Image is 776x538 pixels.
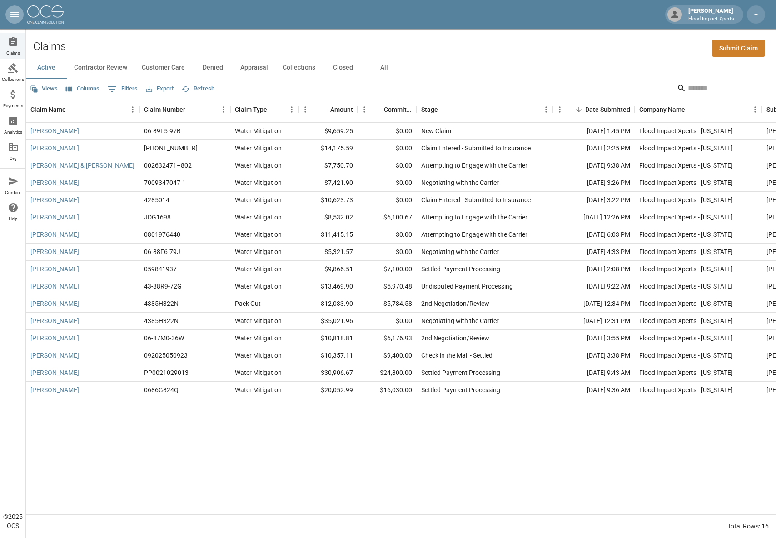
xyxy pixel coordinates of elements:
[358,261,417,278] div: $7,100.00
[553,123,635,140] div: [DATE] 1:45 PM
[30,385,79,394] a: [PERSON_NAME]
[358,295,417,313] div: $5,784.58
[363,57,404,79] button: All
[235,213,282,222] div: Water Mitigation
[639,195,733,204] div: Flood Impact Xperts - Colorado
[6,51,20,55] span: Claims
[235,264,282,274] div: Water Mitigation
[639,144,733,153] div: Flood Impact Xperts - Colorado
[10,156,17,161] span: Org
[639,282,733,291] div: Flood Impact Xperts - Texas
[298,97,358,122] div: Amount
[235,282,282,291] div: Water Mitigation
[144,316,179,325] div: 4385H322N
[30,97,66,122] div: Claim Name
[421,195,531,204] div: Claim Entered - Submitted to Insurance
[712,40,765,57] a: Submit Claim
[144,178,186,187] div: 7009347047-1
[134,57,192,79] button: Customer Care
[688,15,734,23] p: Flood Impact Xperts
[358,330,417,347] div: $6,176.93
[144,385,179,394] div: 0686G824Q
[298,364,358,382] div: $30,906.67
[30,161,134,170] a: [PERSON_NAME] & [PERSON_NAME]
[185,103,198,116] button: Sort
[417,97,553,122] div: Stage
[144,351,188,360] div: 092025050923
[421,282,513,291] div: Undisputed Payment Processing
[358,103,371,116] button: Menu
[323,57,363,79] button: Closed
[358,209,417,226] div: $6,100.67
[26,57,776,79] div: dynamic tabs
[553,295,635,313] div: [DATE] 12:34 PM
[639,178,733,187] div: Flood Impact Xperts - Colorado
[727,522,769,531] div: Total Rows: 16
[26,97,139,122] div: Claim Name
[144,299,179,308] div: 4385H322N
[235,316,282,325] div: Water Mitigation
[139,97,230,122] div: Claim Number
[144,126,181,135] div: 06-89L5-97B
[421,126,451,135] div: New Claim
[553,226,635,244] div: [DATE] 6:03 PM
[421,97,438,122] div: Stage
[553,192,635,209] div: [DATE] 3:22 PM
[235,351,282,360] div: Water Mitigation
[421,368,500,377] div: Settled Payment Processing
[553,97,635,122] div: Date Submitted
[30,316,79,325] a: [PERSON_NAME]
[421,334,489,343] div: 2nd Negotiation/Review
[298,174,358,192] div: $7,421.90
[358,140,417,157] div: $0.00
[30,351,79,360] a: [PERSON_NAME]
[235,247,282,256] div: Water Mitigation
[144,282,182,291] div: 43-88R9-72G
[572,103,585,116] button: Sort
[66,103,79,116] button: Sort
[298,157,358,174] div: $7,750.70
[235,368,282,377] div: Water Mitigation
[553,157,635,174] div: [DATE] 9:38 AM
[144,230,180,239] div: 0801976440
[235,126,282,135] div: Water Mitigation
[235,334,282,343] div: Water Mitigation
[298,103,312,116] button: Menu
[235,161,282,170] div: Water Mitigation
[3,512,23,530] div: © 2025 OCS
[330,97,353,122] div: Amount
[553,140,635,157] div: [DATE] 2:25 PM
[358,226,417,244] div: $0.00
[358,382,417,399] div: $16,030.00
[144,97,185,122] div: Claim Number
[235,144,282,153] div: Water Mitigation
[67,57,134,79] button: Contractor Review
[298,123,358,140] div: $9,659.25
[30,126,79,135] a: [PERSON_NAME]
[748,103,762,116] button: Menu
[4,130,22,134] span: Analytics
[144,82,176,96] button: Export
[421,161,527,170] div: Attempting to Engage with the Carrier
[553,347,635,364] div: [DATE] 3:38 PM
[30,213,79,222] a: [PERSON_NAME]
[64,82,102,96] button: Select columns
[30,230,79,239] a: [PERSON_NAME]
[179,82,217,96] button: Refresh
[639,368,733,377] div: Flood Impact Xperts - Colorado
[233,57,275,79] button: Appraisal
[30,264,79,274] a: [PERSON_NAME]
[639,247,733,256] div: Flood Impact Xperts - Colorado
[298,295,358,313] div: $12,033.90
[235,97,267,122] div: Claim Type
[298,278,358,295] div: $13,469.90
[30,247,79,256] a: [PERSON_NAME]
[27,5,64,24] img: ocs-logo-white-transparent.png
[30,334,79,343] a: [PERSON_NAME]
[26,57,67,79] button: Active
[126,103,139,116] button: Menu
[235,299,261,308] div: Pack Out
[230,97,298,122] div: Claim Type
[358,278,417,295] div: $5,970.48
[298,226,358,244] div: $11,415.15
